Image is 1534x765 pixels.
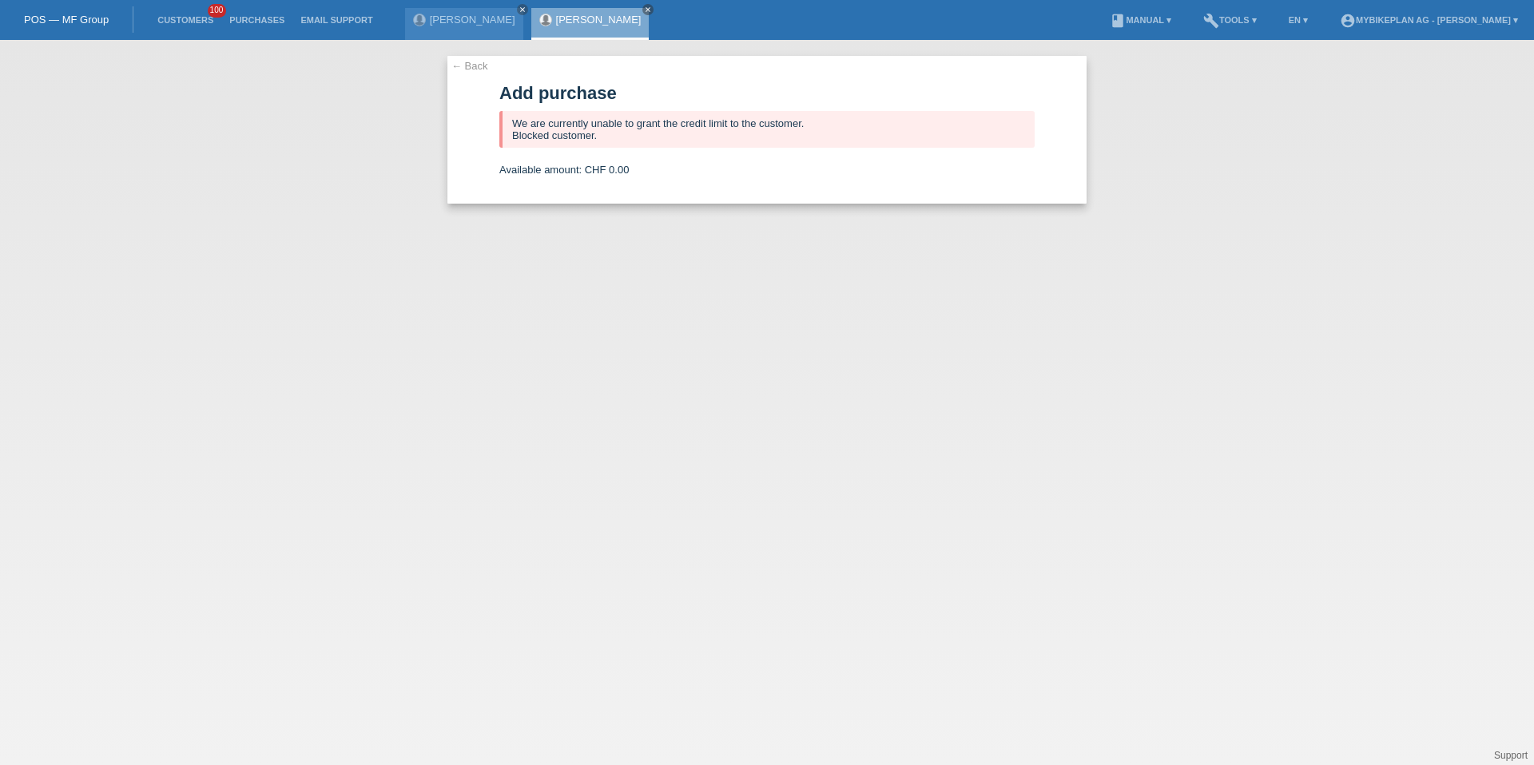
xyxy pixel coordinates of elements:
i: close [644,6,652,14]
a: ← Back [451,60,488,72]
a: bookManual ▾ [1102,15,1179,25]
i: build [1203,13,1219,29]
a: account_circleMybikeplan AG - [PERSON_NAME] ▾ [1332,15,1526,25]
a: Customers [149,15,221,25]
a: close [642,4,654,15]
a: buildTools ▾ [1195,15,1265,25]
i: account_circle [1340,13,1356,29]
a: EN ▾ [1281,15,1316,25]
a: close [517,4,528,15]
i: book [1110,13,1126,29]
i: close [519,6,527,14]
a: [PERSON_NAME] [430,14,515,26]
div: We are currently unable to grant the credit limit to the customer. Blocked customer. [499,111,1035,148]
a: Purchases [221,15,292,25]
a: POS — MF Group [24,14,109,26]
a: Email Support [292,15,380,25]
span: Available amount: [499,164,582,176]
span: 100 [208,4,227,18]
h1: Add purchase [499,83,1035,103]
a: Support [1494,750,1528,761]
a: [PERSON_NAME] [556,14,642,26]
span: CHF 0.00 [585,164,630,176]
